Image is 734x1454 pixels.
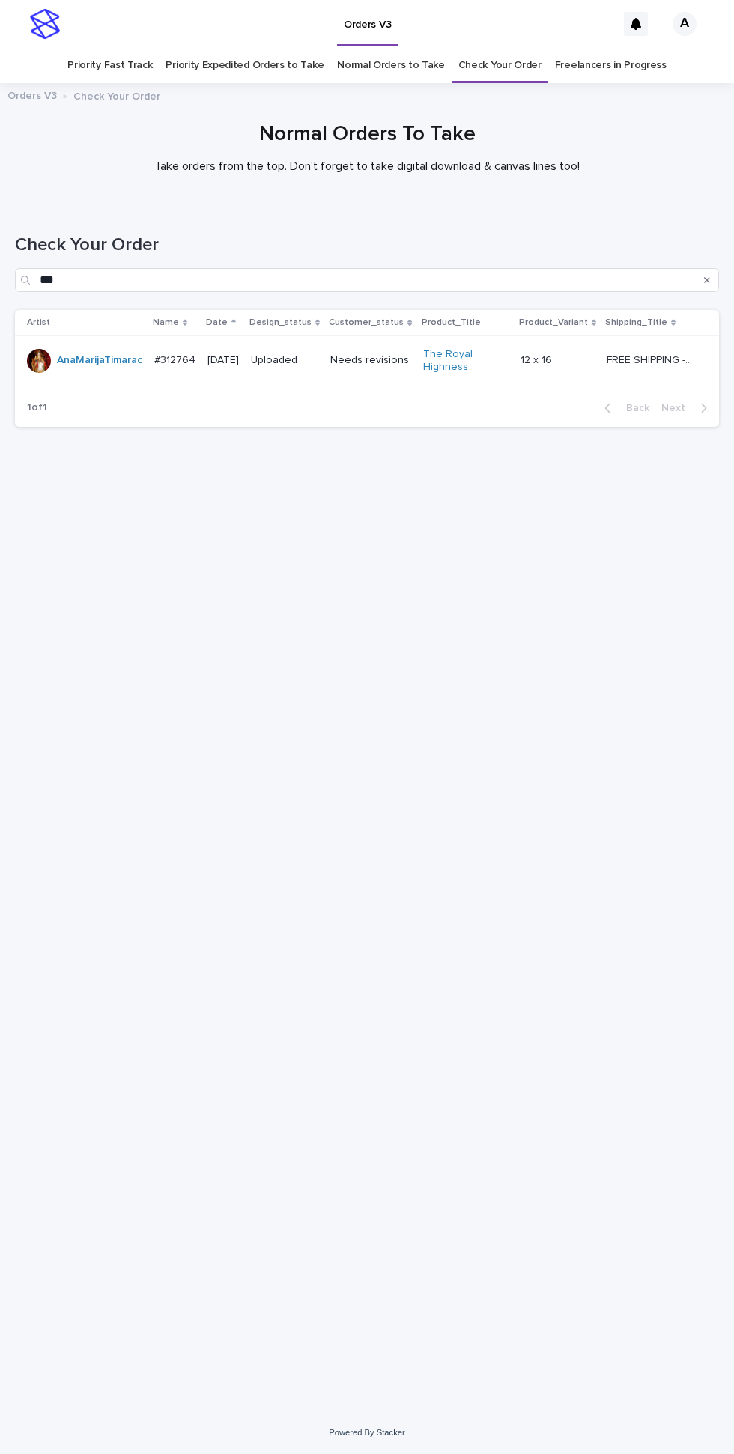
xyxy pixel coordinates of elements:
[329,314,404,331] p: Customer_status
[73,87,160,103] p: Check Your Order
[166,48,324,83] a: Priority Expedited Orders to Take
[423,348,509,374] a: The Royal Highness
[592,401,655,415] button: Back
[330,354,410,367] p: Needs revisions
[15,268,719,292] input: Search
[251,354,318,367] p: Uploaded
[57,354,142,367] a: AnaMarijaTimarac
[15,389,59,426] p: 1 of 1
[655,401,719,415] button: Next
[519,314,588,331] p: Product_Variant
[15,122,719,147] h1: Normal Orders To Take
[206,314,228,331] p: Date
[154,351,198,367] p: #312764
[15,335,719,386] tr: AnaMarijaTimarac #312764#312764 [DATE]UploadedNeeds revisionsThe Royal Highness 12 x 1612 x 16 FR...
[617,403,649,413] span: Back
[607,351,698,367] p: FREE SHIPPING - preview in 1-2 business days, after your approval delivery will take 5-10 b.d.
[67,48,152,83] a: Priority Fast Track
[673,12,697,36] div: A
[661,403,694,413] span: Next
[27,314,50,331] p: Artist
[249,314,312,331] p: Design_status
[207,354,239,367] p: [DATE]
[422,314,481,331] p: Product_Title
[329,1428,404,1437] a: Powered By Stacker
[605,314,667,331] p: Shipping_Title
[7,86,57,103] a: Orders V3
[15,234,719,256] h1: Check Your Order
[30,9,60,39] img: stacker-logo-s-only.png
[458,48,542,83] a: Check Your Order
[521,351,555,367] p: 12 x 16
[67,159,667,174] p: Take orders from the top. Don't forget to take digital download & canvas lines too!
[153,314,179,331] p: Name
[555,48,667,83] a: Freelancers in Progress
[337,48,445,83] a: Normal Orders to Take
